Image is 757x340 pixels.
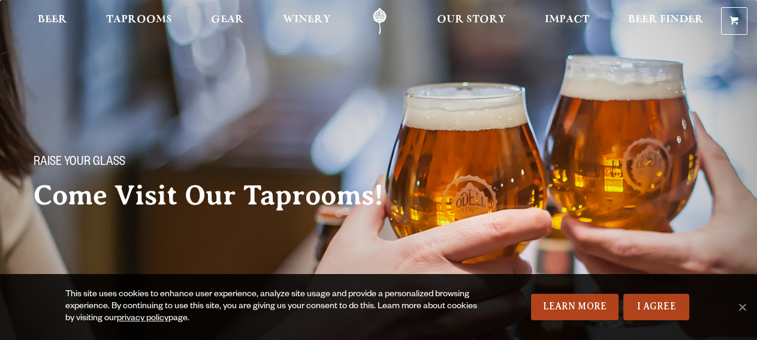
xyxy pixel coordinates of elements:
[437,15,506,25] span: Our Story
[628,15,704,25] span: Beer Finder
[106,15,172,25] span: Taprooms
[623,294,689,320] a: I Agree
[211,15,244,25] span: Gear
[65,289,484,325] div: This site uses cookies to enhance user experience, analyze site usage and provide a personalized ...
[34,155,125,171] span: Raise your glass
[38,15,67,25] span: Beer
[429,8,514,35] a: Our Story
[620,8,711,35] a: Beer Finder
[98,8,180,35] a: Taprooms
[30,8,75,35] a: Beer
[117,314,168,324] a: privacy policy
[537,8,597,35] a: Impact
[203,8,252,35] a: Gear
[531,294,619,320] a: Learn More
[357,8,402,35] a: Odell Home
[545,15,589,25] span: Impact
[283,15,331,25] span: Winery
[736,301,748,313] span: No
[34,180,408,210] h2: Come Visit Our Taprooms!
[275,8,339,35] a: Winery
